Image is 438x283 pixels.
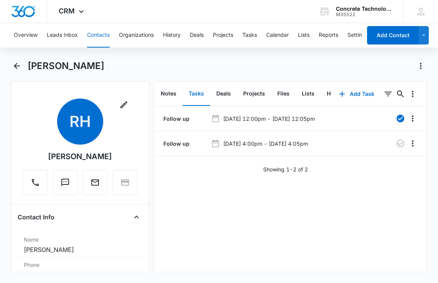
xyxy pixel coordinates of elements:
[407,112,419,125] button: Overflow Menu
[242,23,257,48] button: Tasks
[271,82,296,106] button: Files
[162,140,189,148] a: Follow up
[18,258,143,283] div: Phone[PHONE_NUMBER]
[331,85,382,103] button: Add Task
[53,170,78,195] button: Text
[57,99,103,145] span: RH
[407,88,419,100] button: Overflow Menu
[415,60,427,72] button: Actions
[23,182,48,188] a: Call
[263,165,308,173] p: Showing 1-2 of 2
[155,82,183,106] button: Notes
[130,211,143,223] button: Close
[119,23,154,48] button: Organizations
[24,270,79,280] a: [PHONE_NUMBER]
[14,23,38,48] button: Overview
[367,26,419,44] button: Add Contact
[321,82,352,106] button: History
[213,23,233,48] button: Projects
[407,137,419,150] button: Overflow Menu
[223,140,308,148] p: [DATE] 4:00pm - [DATE] 4:05pm
[347,23,368,48] button: Settings
[59,7,75,15] span: CRM
[163,23,181,48] button: History
[394,88,407,100] button: Search...
[162,115,189,123] a: Follow up
[223,115,315,123] p: [DATE] 12:00pm - [DATE] 12:05pm
[24,235,137,244] label: Name
[24,261,137,269] label: Phone
[266,23,289,48] button: Calendar
[237,82,271,106] button: Projects
[319,23,338,48] button: Reports
[28,60,104,72] h1: [PERSON_NAME]
[183,82,210,106] button: Tasks
[87,23,110,48] button: Contacts
[53,182,78,188] a: Text
[336,6,392,12] div: account name
[11,60,23,72] button: Back
[47,23,78,48] button: Leads Inbox
[336,12,392,17] div: account id
[18,212,54,222] h4: Contact Info
[298,23,310,48] button: Lists
[82,170,108,195] button: Email
[382,88,394,100] button: Filters
[82,182,108,188] a: Email
[296,82,321,106] button: Lists
[210,82,237,106] button: Deals
[48,151,112,162] div: [PERSON_NAME]
[23,170,48,195] button: Call
[18,232,143,258] div: Name[PERSON_NAME]
[190,23,204,48] button: Deals
[24,245,137,254] dd: [PERSON_NAME]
